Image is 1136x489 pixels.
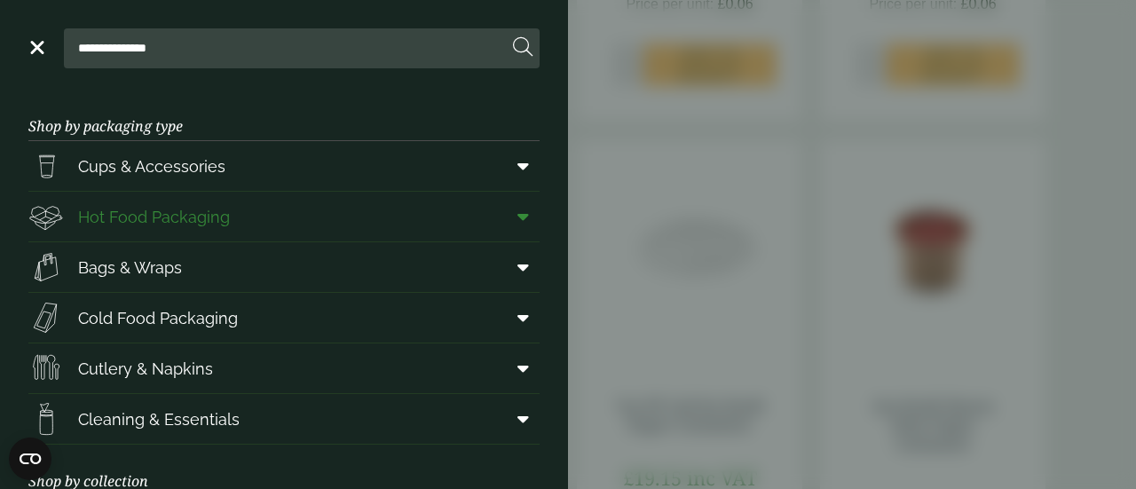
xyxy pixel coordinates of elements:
[28,351,64,386] img: Cutlery.svg
[28,199,64,234] img: Deli_box.svg
[28,343,540,393] a: Cutlery & Napkins
[78,407,240,431] span: Cleaning & Essentials
[78,154,225,178] span: Cups & Accessories
[28,394,540,444] a: Cleaning & Essentials
[28,242,540,292] a: Bags & Wraps
[28,293,540,343] a: Cold Food Packaging
[78,205,230,229] span: Hot Food Packaging
[28,90,540,141] h3: Shop by packaging type
[28,249,64,285] img: Paper_carriers.svg
[78,306,238,330] span: Cold Food Packaging
[28,300,64,335] img: Sandwich_box.svg
[28,192,540,241] a: Hot Food Packaging
[28,148,64,184] img: PintNhalf_cup.svg
[28,141,540,191] a: Cups & Accessories
[28,401,64,437] img: open-wipe.svg
[78,357,213,381] span: Cutlery & Napkins
[78,256,182,280] span: Bags & Wraps
[9,438,51,480] button: Open CMP widget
